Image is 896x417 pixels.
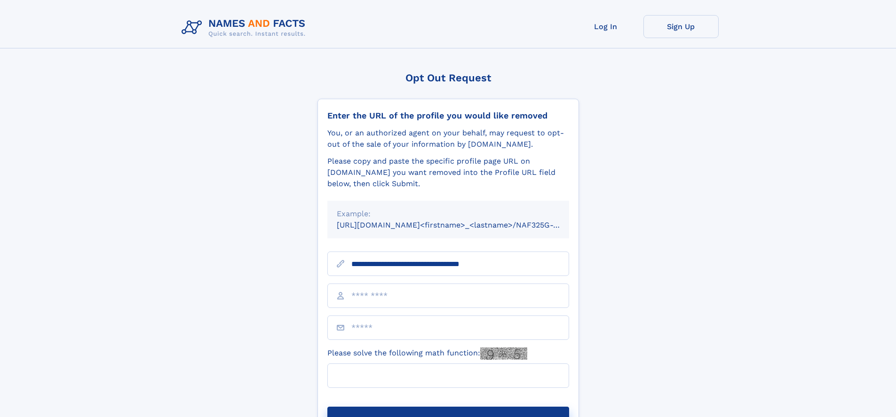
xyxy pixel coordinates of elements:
img: Logo Names and Facts [178,15,313,40]
div: Example: [337,208,560,220]
div: Enter the URL of the profile you would like removed [327,110,569,121]
label: Please solve the following math function: [327,347,527,360]
div: Opt Out Request [317,72,579,84]
div: You, or an authorized agent on your behalf, may request to opt-out of the sale of your informatio... [327,127,569,150]
small: [URL][DOMAIN_NAME]<firstname>_<lastname>/NAF325G-xxxxxxxx [337,220,587,229]
a: Log In [568,15,643,38]
div: Please copy and paste the specific profile page URL on [DOMAIN_NAME] you want removed into the Pr... [327,156,569,189]
a: Sign Up [643,15,719,38]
